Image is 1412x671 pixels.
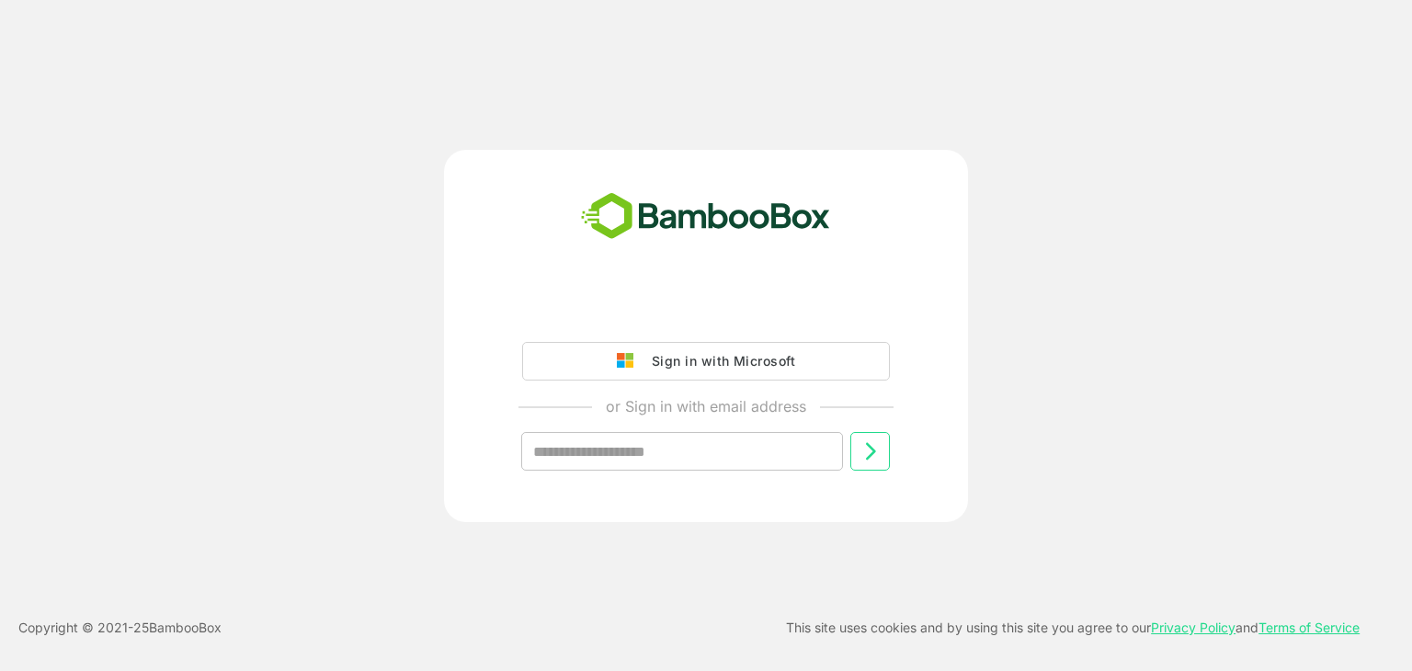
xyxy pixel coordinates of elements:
[617,353,643,370] img: google
[571,187,840,247] img: bamboobox
[18,617,222,639] p: Copyright © 2021- 25 BambooBox
[522,342,890,381] button: Sign in with Microsoft
[1151,620,1235,635] a: Privacy Policy
[606,395,806,417] p: or Sign in with email address
[643,349,795,373] div: Sign in with Microsoft
[1258,620,1360,635] a: Terms of Service
[786,617,1360,639] p: This site uses cookies and by using this site you agree to our and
